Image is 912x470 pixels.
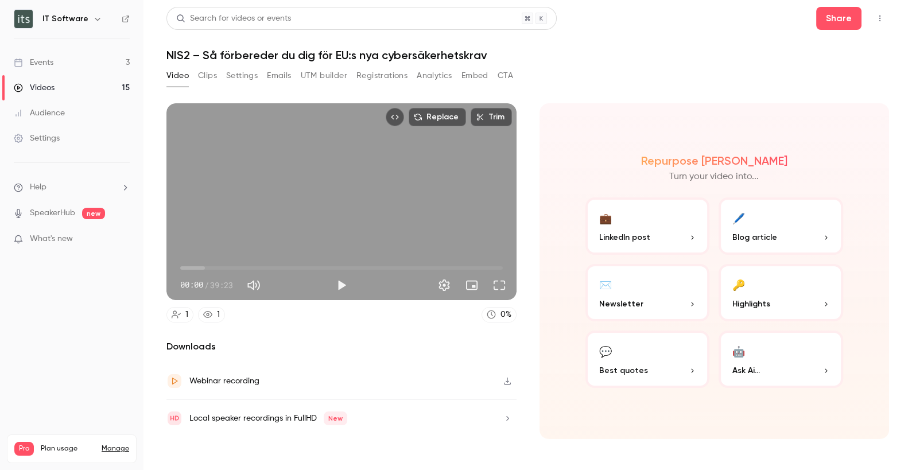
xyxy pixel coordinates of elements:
[166,67,189,85] button: Video
[482,307,517,323] a: 0%
[82,208,105,219] span: new
[30,233,73,245] span: What's new
[14,107,65,119] div: Audience
[217,309,220,321] div: 1
[460,274,483,297] button: Turn on miniplayer
[30,207,75,219] a: SpeakerHub
[386,108,404,126] button: Embed video
[189,374,259,388] div: Webinar recording
[176,13,291,25] div: Search for videos or events
[732,342,745,360] div: 🤖
[14,133,60,144] div: Settings
[180,279,203,291] span: 00:00
[185,309,188,321] div: 1
[116,234,130,244] iframe: Noticeable Trigger
[719,331,843,388] button: 🤖Ask Ai...
[301,67,347,85] button: UTM builder
[166,340,517,354] h2: Downloads
[324,411,347,425] span: New
[30,181,46,193] span: Help
[204,279,209,291] span: /
[330,274,353,297] button: Play
[732,275,745,293] div: 🔑
[641,154,787,168] h2: Repurpose [PERSON_NAME]
[599,364,648,376] span: Best quotes
[102,444,129,453] a: Manage
[433,274,456,297] button: Settings
[732,298,770,310] span: Highlights
[585,331,710,388] button: 💬Best quotes
[267,67,291,85] button: Emails
[461,67,488,85] button: Embed
[500,309,511,321] div: 0 %
[14,181,130,193] li: help-dropdown-opener
[14,57,53,68] div: Events
[488,274,511,297] button: Full screen
[471,108,512,126] button: Trim
[585,264,710,321] button: ✉️Newsletter
[189,411,347,425] div: Local speaker recordings in FullHD
[417,67,452,85] button: Analytics
[42,13,88,25] h6: IT Software
[14,10,33,28] img: IT Software
[498,67,513,85] button: CTA
[719,264,843,321] button: 🔑Highlights
[732,364,760,376] span: Ask Ai...
[356,67,408,85] button: Registrations
[732,209,745,227] div: 🖊️
[599,231,650,243] span: LinkedIn post
[599,275,612,293] div: ✉️
[14,82,55,94] div: Videos
[816,7,861,30] button: Share
[669,170,759,184] p: Turn your video into...
[166,307,193,323] a: 1
[599,209,612,227] div: 💼
[409,108,466,126] button: Replace
[210,279,233,291] span: 39:23
[198,307,225,323] a: 1
[719,197,843,255] button: 🖊️Blog article
[14,442,34,456] span: Pro
[599,342,612,360] div: 💬
[226,67,258,85] button: Settings
[599,298,643,310] span: Newsletter
[732,231,777,243] span: Blog article
[585,197,710,255] button: 💼LinkedIn post
[198,67,217,85] button: Clips
[41,444,95,453] span: Plan usage
[871,9,889,28] button: Top Bar Actions
[166,48,889,62] h1: NIS2 – Så förbereder du dig för EU:s nya cybersäkerhetskrav
[242,274,265,297] button: Mute
[180,279,233,291] div: 00:00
